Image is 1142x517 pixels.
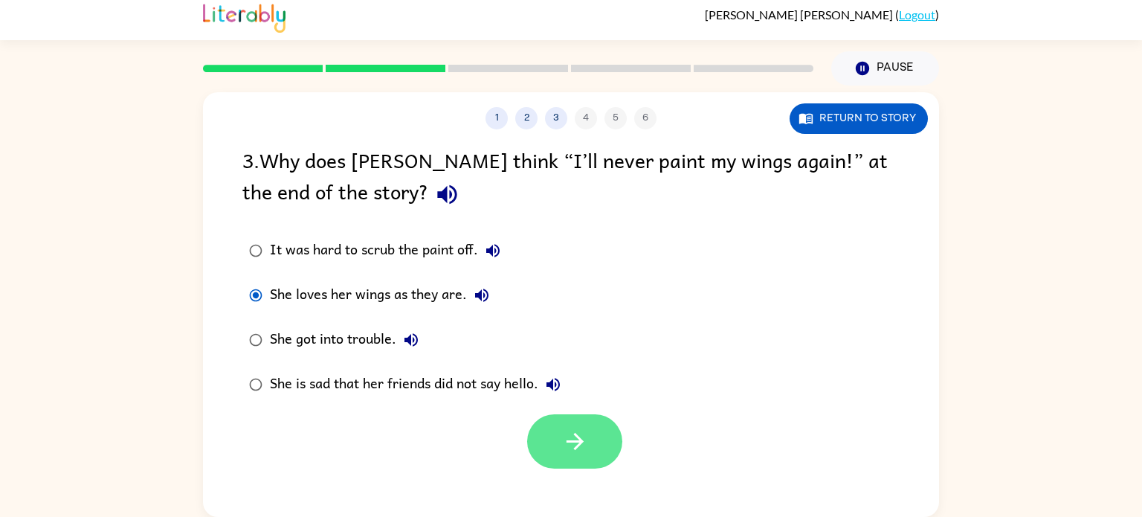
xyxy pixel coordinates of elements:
button: She got into trouble. [396,325,426,355]
a: Logout [899,7,935,22]
button: It was hard to scrub the paint off. [478,236,508,266]
button: Pause [831,51,939,86]
div: She is sad that her friends did not say hello. [270,370,568,399]
div: It was hard to scrub the paint off. [270,236,508,266]
button: 2 [515,107,538,129]
div: She loves her wings as they are. [270,280,497,310]
div: 3 . Why does [PERSON_NAME] think “I’ll never paint my wings again!” at the end of the story? [242,144,900,213]
div: ( ) [705,7,939,22]
button: Return to story [790,103,928,134]
button: She loves her wings as they are. [467,280,497,310]
div: She got into trouble. [270,325,426,355]
button: 1 [485,107,508,129]
span: [PERSON_NAME] [PERSON_NAME] [705,7,895,22]
button: 3 [545,107,567,129]
button: She is sad that her friends did not say hello. [538,370,568,399]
